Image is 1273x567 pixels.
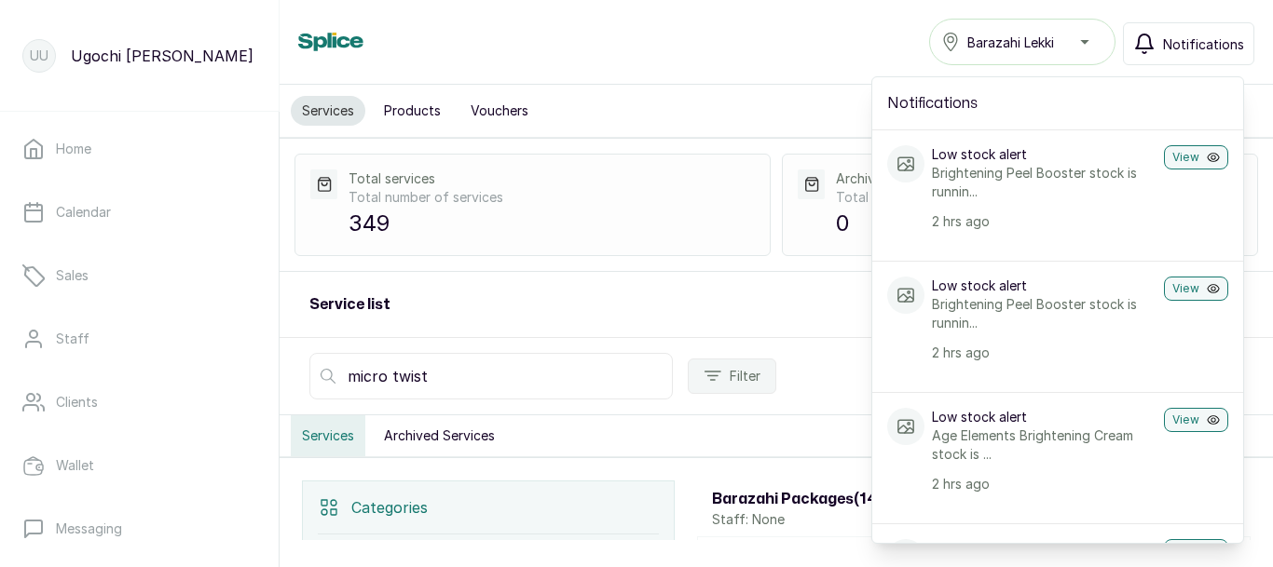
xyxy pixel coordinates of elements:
[836,188,1242,207] p: Total archived services
[15,439,264,492] a: Wallet
[15,186,264,238] a: Calendar
[56,520,122,538] p: Messaging
[932,408,1157,426] p: Low stock alert
[730,367,760,385] span: Filter
[56,330,89,348] p: Staff
[15,313,264,365] a: Staff
[291,96,365,126] button: Services
[459,96,540,126] button: Vouchers
[929,19,1116,65] button: Barazahi Lekki
[1164,277,1228,301] button: View
[309,293,390,316] h2: Service list
[932,145,1157,164] p: Low stock alert
[688,358,776,394] button: Filter
[56,393,98,412] p: Clients
[349,188,755,207] p: Total number of services
[932,426,1157,464] p: Age Elements Brightening Cream stock is ...
[309,353,673,399] input: Search by name, category, description, price
[836,207,1242,240] p: 0
[351,496,428,519] p: Categories
[887,92,1228,115] h2: Notifications
[373,415,506,456] button: Archived Services
[712,510,883,529] p: Staff: None
[15,123,264,175] a: Home
[932,164,1157,201] p: Brightening Peel Booster stock is runnin...
[932,539,1157,558] p: Low stock alert
[1164,145,1228,169] button: View
[836,169,1242,188] p: Archived services
[1163,34,1244,54] span: Notifications
[1164,539,1228,563] button: View
[967,33,1054,52] span: Barazahi Lekki
[349,169,755,188] p: Total services
[373,96,452,126] button: Products
[349,207,755,240] p: 349
[71,45,253,67] p: Ugochi [PERSON_NAME]
[712,488,883,510] h3: Barazahi Packages ( 14 )
[15,376,264,428] a: Clients
[15,250,264,302] a: Sales
[15,503,264,555] a: Messaging
[291,415,365,456] button: Services
[932,344,1157,362] p: 2 hrs ago
[932,295,1157,332] p: Brightening Peel Booster stock is runnin...
[1123,22,1254,65] button: Notifications
[56,140,91,158] p: Home
[56,456,94,475] p: Wallet
[56,266,89,285] p: Sales
[932,475,1157,493] p: 2 hrs ago
[56,203,111,222] p: Calendar
[1164,408,1228,432] button: View
[932,277,1157,295] p: Low stock alert
[30,47,48,65] p: UU
[932,212,1157,231] p: 2 hrs ago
